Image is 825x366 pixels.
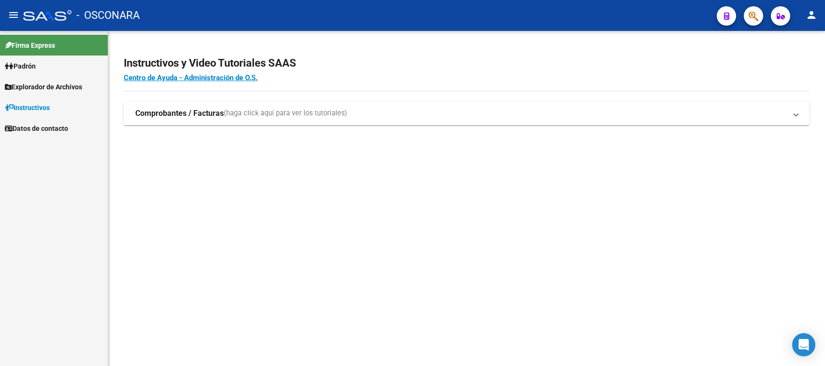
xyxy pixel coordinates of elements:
span: Datos de contacto [5,123,68,134]
span: Instructivos [5,102,50,113]
mat-icon: menu [8,9,19,21]
strong: Comprobantes / Facturas [135,108,224,119]
mat-icon: person [806,9,817,21]
mat-expansion-panel-header: Comprobantes / Facturas(haga click aquí para ver los tutoriales) [124,102,810,125]
a: Centro de Ayuda - Administración de O.S. [124,73,258,82]
span: - OSCONARA [76,5,140,26]
span: Padrón [5,61,36,71]
h2: Instructivos y Video Tutoriales SAAS [124,54,810,72]
div: Open Intercom Messenger [792,333,815,356]
span: Explorador de Archivos [5,82,82,92]
span: Firma Express [5,40,55,51]
span: (haga click aquí para ver los tutoriales) [224,108,347,119]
